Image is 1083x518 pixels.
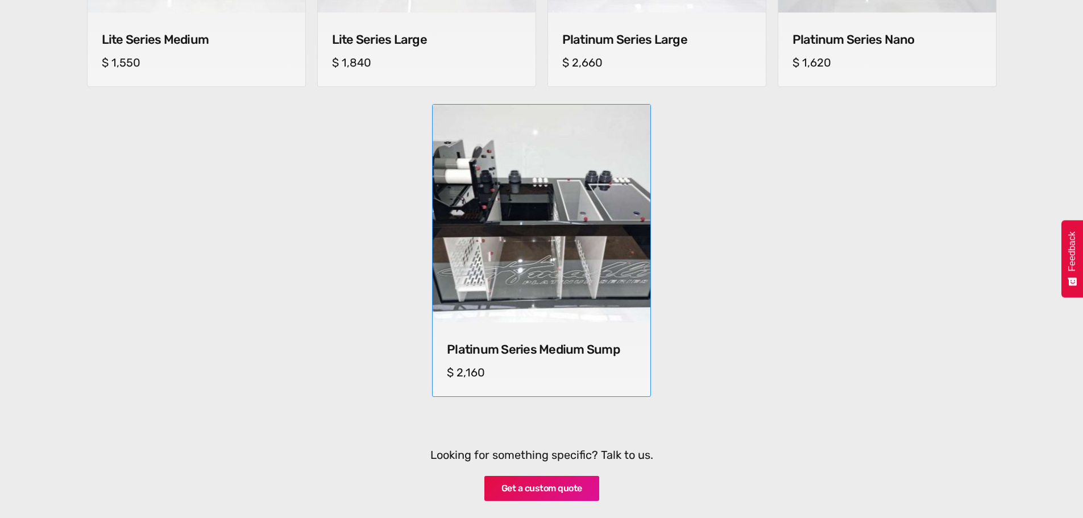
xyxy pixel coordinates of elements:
h5: Looking for something specific? Talk to us. [323,448,761,462]
h4: Platinum Series Large [562,32,752,47]
h5: $ 1,550 [102,56,291,69]
h4: Lite Series Medium [102,32,291,47]
a: Get a custom quote [484,476,599,501]
h5: $ 2,660 [562,56,752,69]
a: Platinum Series Medium SumpPlatinum Series Medium SumpPlatinum Series Medium Sump$ 2,160 [432,104,651,397]
h5: $ 1,620 [792,56,982,69]
img: Platinum Series Medium Sump [430,102,653,325]
h4: Platinum Series Medium Sump [447,342,636,357]
button: Feedback - Show survey [1061,220,1083,297]
h5: $ 1,840 [332,56,521,69]
h5: $ 2,160 [447,366,636,379]
h4: Platinum Series Nano [792,32,982,47]
span: Feedback [1067,231,1077,271]
h4: Lite Series Large [332,32,521,47]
